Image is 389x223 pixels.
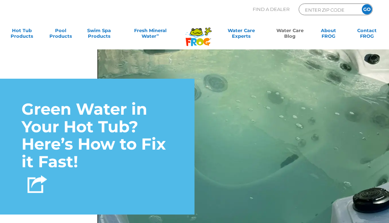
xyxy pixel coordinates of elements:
[156,33,159,37] sup: ∞
[362,4,372,14] input: GO
[123,28,178,42] a: Fresh MineralWater∞
[7,28,37,42] a: Hot TubProducts
[46,28,76,42] a: PoolProducts
[216,28,266,42] a: Water CareExperts
[253,4,289,15] p: Find A Dealer
[275,28,305,42] a: Water CareBlog
[182,18,215,46] img: Frog Products Logo
[84,28,114,42] a: Swim SpaProducts
[352,28,382,42] a: ContactFROG
[28,175,47,193] img: Share
[313,28,343,42] a: AboutFROG
[22,100,173,170] h1: Green Water in Your Hot Tub? Here’s How to Fix it Fast!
